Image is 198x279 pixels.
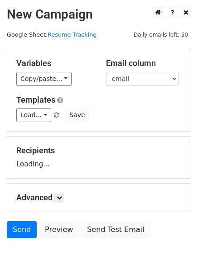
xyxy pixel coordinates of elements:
a: Templates [16,95,55,104]
a: Preview [39,221,79,238]
a: Send [7,221,37,238]
h5: Variables [16,58,92,68]
button: Save [65,108,89,122]
h5: Recipients [16,146,182,156]
h5: Email column [106,58,182,68]
a: Load... [16,108,51,122]
div: Loading... [16,146,182,169]
a: Send Test Email [81,221,150,238]
h2: New Campaign [7,7,191,22]
a: Resume Tracking [48,31,97,38]
a: Daily emails left: 50 [130,31,191,38]
span: Daily emails left: 50 [130,30,191,40]
h5: Advanced [16,193,182,203]
small: Google Sheet: [7,31,97,38]
a: Copy/paste... [16,72,72,86]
